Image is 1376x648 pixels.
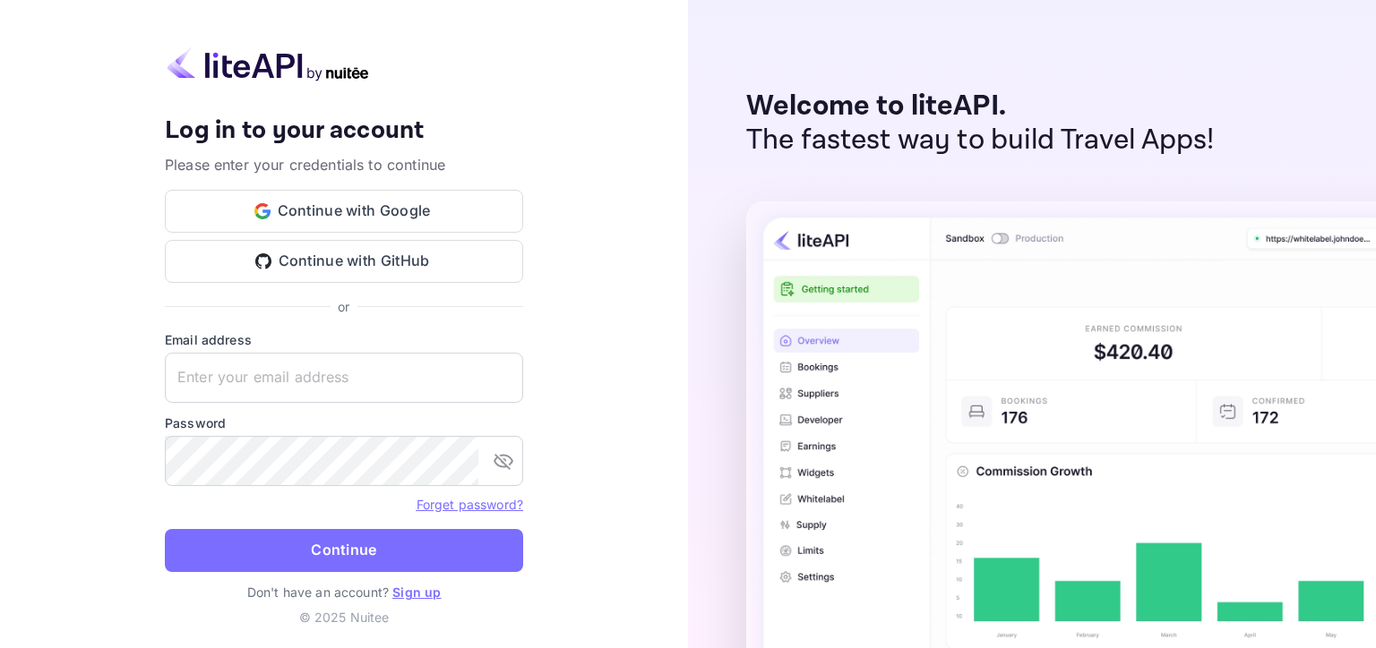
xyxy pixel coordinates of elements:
button: toggle password visibility [486,443,521,479]
p: Please enter your credentials to continue [165,154,523,175]
p: © 2025 Nuitee [299,608,390,627]
p: The fastest way to build Travel Apps! [746,124,1215,158]
button: Continue [165,529,523,572]
a: Sign up [392,584,441,600]
h4: Log in to your account [165,115,523,147]
a: Forget password? [417,497,523,512]
input: Enter your email address [165,353,523,403]
button: Continue with Google [165,190,523,233]
label: Email address [165,330,523,349]
img: liteapi [165,47,371,81]
label: Password [165,414,523,432]
button: Continue with GitHub [165,240,523,283]
a: Forget password? [417,495,523,513]
p: Welcome to liteAPI. [746,90,1215,124]
p: Don't have an account? [165,583,523,601]
p: or [338,297,349,316]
